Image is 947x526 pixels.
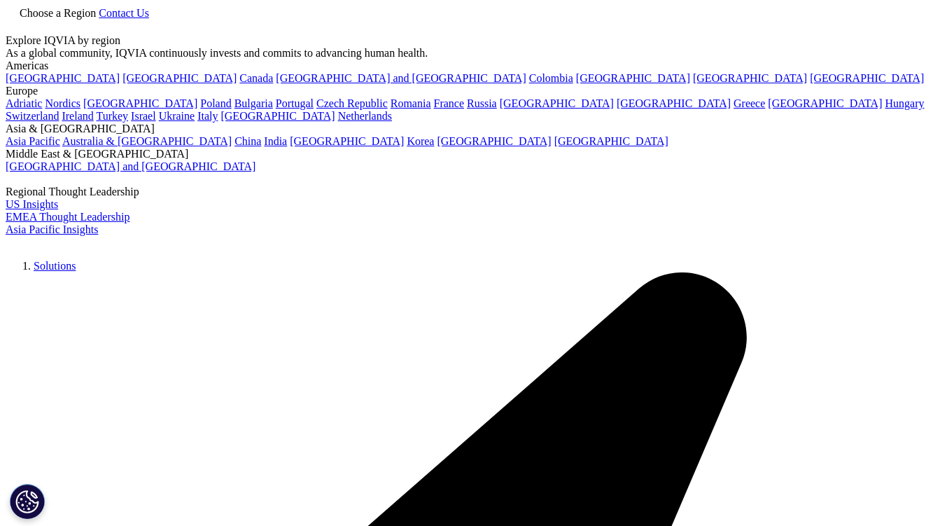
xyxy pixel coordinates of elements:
[407,135,434,147] a: Korea
[6,60,941,72] div: Americas
[500,97,614,109] a: [GEOGRAPHIC_DATA]
[6,85,941,97] div: Europe
[20,7,96,19] span: Choose a Region
[10,484,45,519] button: Definições de cookies
[467,97,497,109] a: Russia
[576,72,690,84] a: [GEOGRAPHIC_DATA]
[62,110,93,122] a: Ireland
[693,72,807,84] a: [GEOGRAPHIC_DATA]
[34,260,76,272] a: Solutions
[6,186,941,198] div: Regional Thought Leadership
[276,72,526,84] a: [GEOGRAPHIC_DATA] and [GEOGRAPHIC_DATA]
[529,72,573,84] a: Colombia
[810,72,924,84] a: [GEOGRAPHIC_DATA]
[131,110,156,122] a: Israel
[239,72,273,84] a: Canada
[45,97,80,109] a: Nordics
[234,97,273,109] a: Bulgaria
[6,198,58,210] a: US Insights
[885,97,924,109] a: Hungary
[197,110,218,122] a: Italy
[6,123,941,135] div: Asia & [GEOGRAPHIC_DATA]
[6,135,60,147] a: Asia Pacific
[6,110,59,122] a: Switzerland
[62,135,232,147] a: Australia & [GEOGRAPHIC_DATA]
[6,34,941,47] div: Explore IQVIA by region
[6,160,255,172] a: [GEOGRAPHIC_DATA] and [GEOGRAPHIC_DATA]
[276,97,314,109] a: Portugal
[554,135,668,147] a: [GEOGRAPHIC_DATA]
[6,97,42,109] a: Adriatic
[6,211,129,223] a: EMEA Thought Leadership
[220,110,335,122] a: [GEOGRAPHIC_DATA]
[264,135,287,147] a: India
[617,97,731,109] a: [GEOGRAPHIC_DATA]
[159,110,195,122] a: Ukraine
[734,97,765,109] a: Greece
[83,97,197,109] a: [GEOGRAPHIC_DATA]
[316,97,388,109] a: Czech Republic
[122,72,237,84] a: [GEOGRAPHIC_DATA]
[391,97,431,109] a: Romania
[437,135,551,147] a: [GEOGRAPHIC_DATA]
[99,7,149,19] a: Contact Us
[6,47,941,60] div: As a global community, IQVIA continuously invests and commits to advancing human health.
[338,110,392,122] a: Netherlands
[768,97,882,109] a: [GEOGRAPHIC_DATA]
[290,135,404,147] a: [GEOGRAPHIC_DATA]
[96,110,128,122] a: Turkey
[234,135,261,147] a: China
[200,97,231,109] a: Poland
[434,97,465,109] a: France
[6,148,941,160] div: Middle East & [GEOGRAPHIC_DATA]
[6,72,120,84] a: [GEOGRAPHIC_DATA]
[6,223,98,235] a: Asia Pacific Insights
